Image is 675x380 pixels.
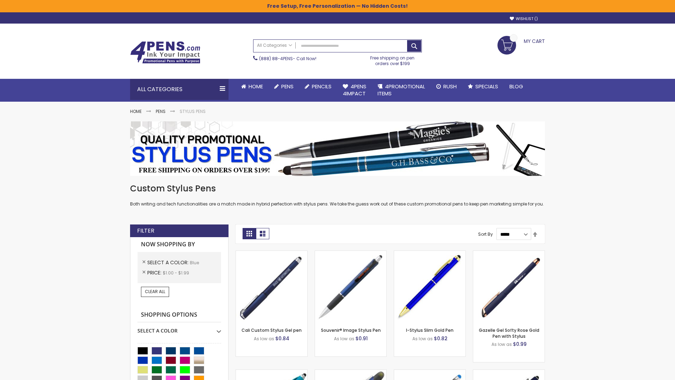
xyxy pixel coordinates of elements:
[355,335,368,342] span: $0.91
[243,228,256,239] strong: Grid
[147,259,190,266] span: Select A Color
[431,79,462,94] a: Rush
[236,369,307,375] a: Neon Stylus Highlighter-Pen Combo-Blue
[130,183,545,194] h1: Custom Stylus Pens
[257,43,292,48] span: All Categories
[130,108,142,114] a: Home
[130,183,545,207] div: Both writing and tech functionalities are a match made in hybrid perfection with stylus pens. We ...
[156,108,166,114] a: Pens
[475,83,498,90] span: Specials
[334,336,354,342] span: As low as
[312,83,332,90] span: Pencils
[509,83,523,90] span: Blog
[378,83,425,97] span: 4PROMOTIONAL ITEMS
[343,83,366,97] span: 4Pens 4impact
[315,251,386,322] img: Souvenir® Image Stylus Pen-Blue
[510,16,538,21] a: Wishlist
[254,336,274,342] span: As low as
[473,251,545,256] a: Gazelle Gel Softy Rose Gold Pen with Stylus-Blue
[412,336,433,342] span: As low as
[236,251,307,322] img: Cali Custom Stylus Gel pen-Blue
[147,269,163,276] span: Price
[363,52,422,66] div: Free shipping on pen orders over $199
[299,79,337,94] a: Pencils
[163,270,189,276] span: $1.00 - $1.99
[180,108,206,114] strong: Stylus Pens
[236,251,307,256] a: Cali Custom Stylus Gel pen-Blue
[145,289,165,294] span: Clear All
[491,341,512,347] span: As low as
[281,83,294,90] span: Pens
[130,41,200,64] img: 4Pens Custom Pens and Promotional Products
[479,327,539,339] a: Gazelle Gel Softy Rose Gold Pen with Stylus
[315,369,386,375] a: Souvenir® Jalan Highlighter Stylus Pen Combo-Blue
[137,227,154,235] strong: Filter
[462,79,504,94] a: Specials
[337,79,372,102] a: 4Pens4impact
[443,83,457,90] span: Rush
[259,56,316,62] span: - Call Now!
[130,79,229,100] div: All Categories
[315,251,386,256] a: Souvenir® Image Stylus Pen-Blue
[394,369,465,375] a: Islander Softy Gel with Stylus - ColorJet Imprint-Blue
[141,287,169,297] a: Clear All
[434,335,448,342] span: $0.82
[259,56,293,62] a: (888) 88-4PENS
[137,322,221,334] div: Select A Color
[394,251,465,256] a: I-Stylus Slim Gold-Blue
[473,251,545,322] img: Gazelle Gel Softy Rose Gold Pen with Stylus-Blue
[473,369,545,375] a: Custom Soft Touch® Metal Pens with Stylus-Blue
[190,260,199,266] span: Blue
[504,79,529,94] a: Blog
[249,83,263,90] span: Home
[275,335,289,342] span: $0.84
[137,237,221,252] strong: Now Shopping by
[137,308,221,323] strong: Shopping Options
[242,327,302,333] a: Cali Custom Stylus Gel pen
[394,251,465,322] img: I-Stylus Slim Gold-Blue
[269,79,299,94] a: Pens
[406,327,454,333] a: I-Stylus Slim Gold Pen
[130,121,545,176] img: Stylus Pens
[236,79,269,94] a: Home
[513,341,527,348] span: $0.99
[253,40,296,51] a: All Categories
[478,231,493,237] label: Sort By
[321,327,381,333] a: Souvenir® Image Stylus Pen
[372,79,431,102] a: 4PROMOTIONALITEMS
